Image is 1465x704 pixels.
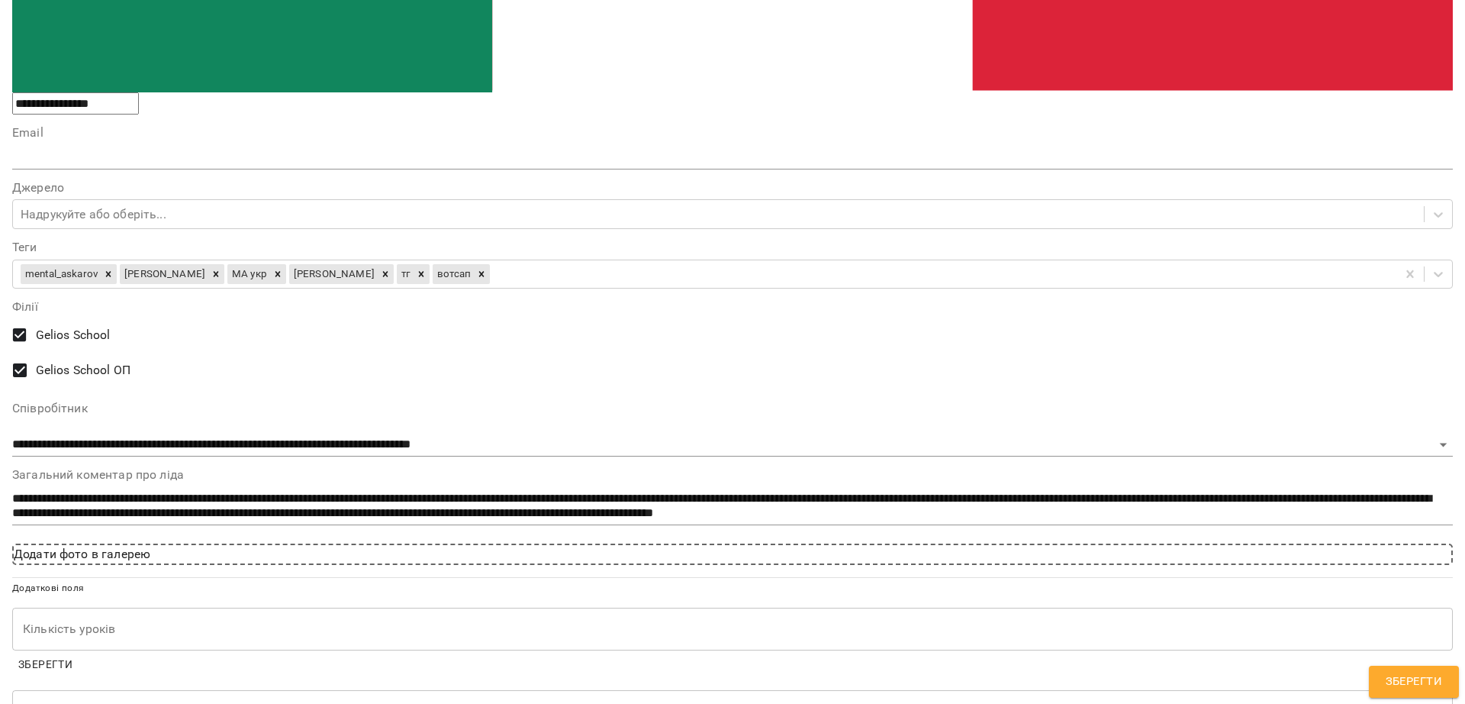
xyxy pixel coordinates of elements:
span: Додаткові поля [12,583,84,593]
div: вотсап [433,264,473,284]
div: Додати фото в галерею [12,544,1453,565]
button: Зберегти [12,651,79,678]
label: Співробітник [12,402,1453,415]
div: Надрукуйте або оберіть... [21,205,166,224]
label: Теги [12,241,1453,254]
div: тг [397,264,413,284]
span: Gelios School [36,326,111,344]
label: Філії [12,301,1453,313]
label: Email [12,127,1453,139]
span: Gelios School ОП [36,361,130,379]
button: Зберегти [1369,666,1459,698]
div: [PERSON_NAME] [120,264,208,284]
div: МА укр [227,264,269,284]
div: [PERSON_NAME] [289,264,377,284]
label: Джерело [12,182,1453,194]
span: Зберегти [1386,672,1442,692]
span: Зберегти [18,655,72,673]
div: mental_askarov [21,264,100,284]
label: Загальний коментар про ліда [12,469,1453,481]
